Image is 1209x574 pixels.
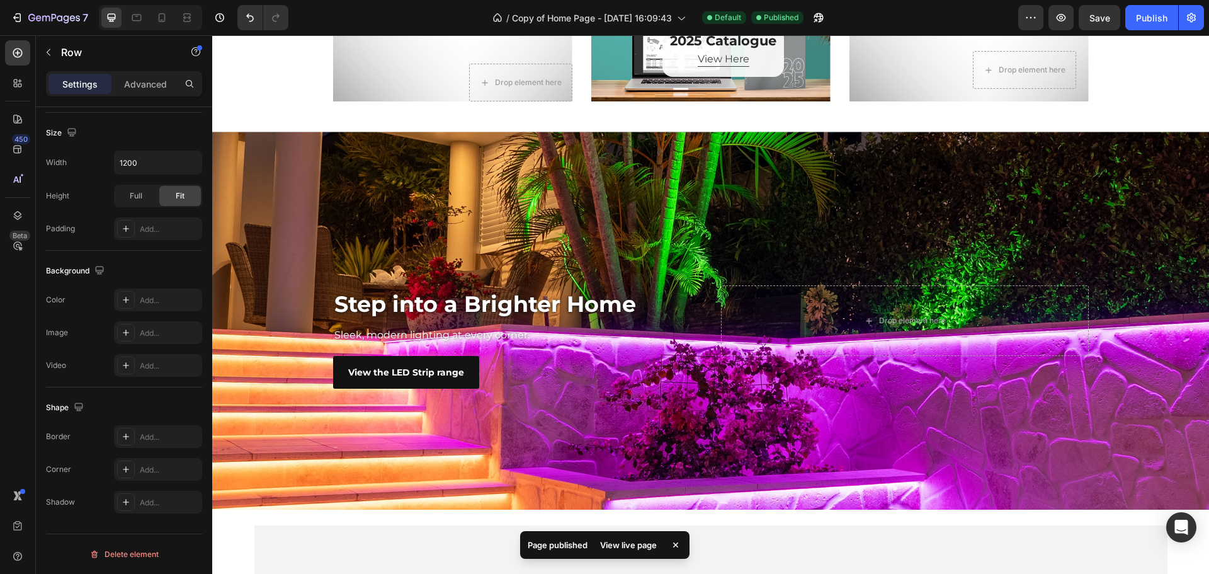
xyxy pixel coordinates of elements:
[1125,5,1178,30] button: Publish
[46,157,67,168] div: Width
[46,431,71,442] div: Border
[46,263,107,280] div: Background
[140,295,199,306] div: Add...
[786,30,853,40] div: Drop element here
[140,224,199,235] div: Add...
[176,190,184,202] span: Fit
[122,255,424,282] strong: Step into a Brighter Home
[140,360,199,372] div: Add...
[5,5,94,30] button: 7
[1166,512,1196,542] div: Open Intercom Messenger
[46,497,75,508] div: Shadow
[283,42,349,52] div: Drop element here
[46,223,75,234] div: Padding
[667,280,734,290] div: Drop element here
[46,544,202,565] button: Delete element
[82,10,88,25] p: 7
[1079,5,1120,30] button: Save
[237,5,288,30] div: Undo/Redo
[593,536,664,554] div: View live page
[122,294,317,306] span: Sleek, modern lighting at every corner.
[46,190,69,202] div: Height
[512,11,672,25] span: Copy of Home Page - [DATE] 16:09:43
[46,399,86,416] div: Shape
[46,125,79,142] div: Size
[9,231,30,241] div: Beta
[61,45,168,60] p: Row
[764,12,798,23] span: Published
[130,190,142,202] span: Full
[46,464,71,475] div: Corner
[140,497,199,508] div: Add...
[46,360,66,371] div: Video
[140,328,199,339] div: Add...
[12,134,30,144] div: 450
[140,432,199,443] div: Add...
[121,321,267,353] a: View the LED Strip range
[46,327,68,338] div: Image
[140,464,199,476] div: Add...
[485,16,537,32] a: View Here
[46,294,65,306] div: Color
[124,77,167,91] p: Advanced
[506,11,509,25] span: /
[136,331,252,343] strong: View the LED Strip range
[528,539,587,551] p: Page published
[212,35,1209,574] iframe: Design area
[715,12,741,23] span: Default
[62,77,98,91] p: Settings
[89,547,159,562] div: Delete element
[1089,13,1110,23] span: Save
[115,151,201,174] input: Auto
[1136,11,1167,25] div: Publish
